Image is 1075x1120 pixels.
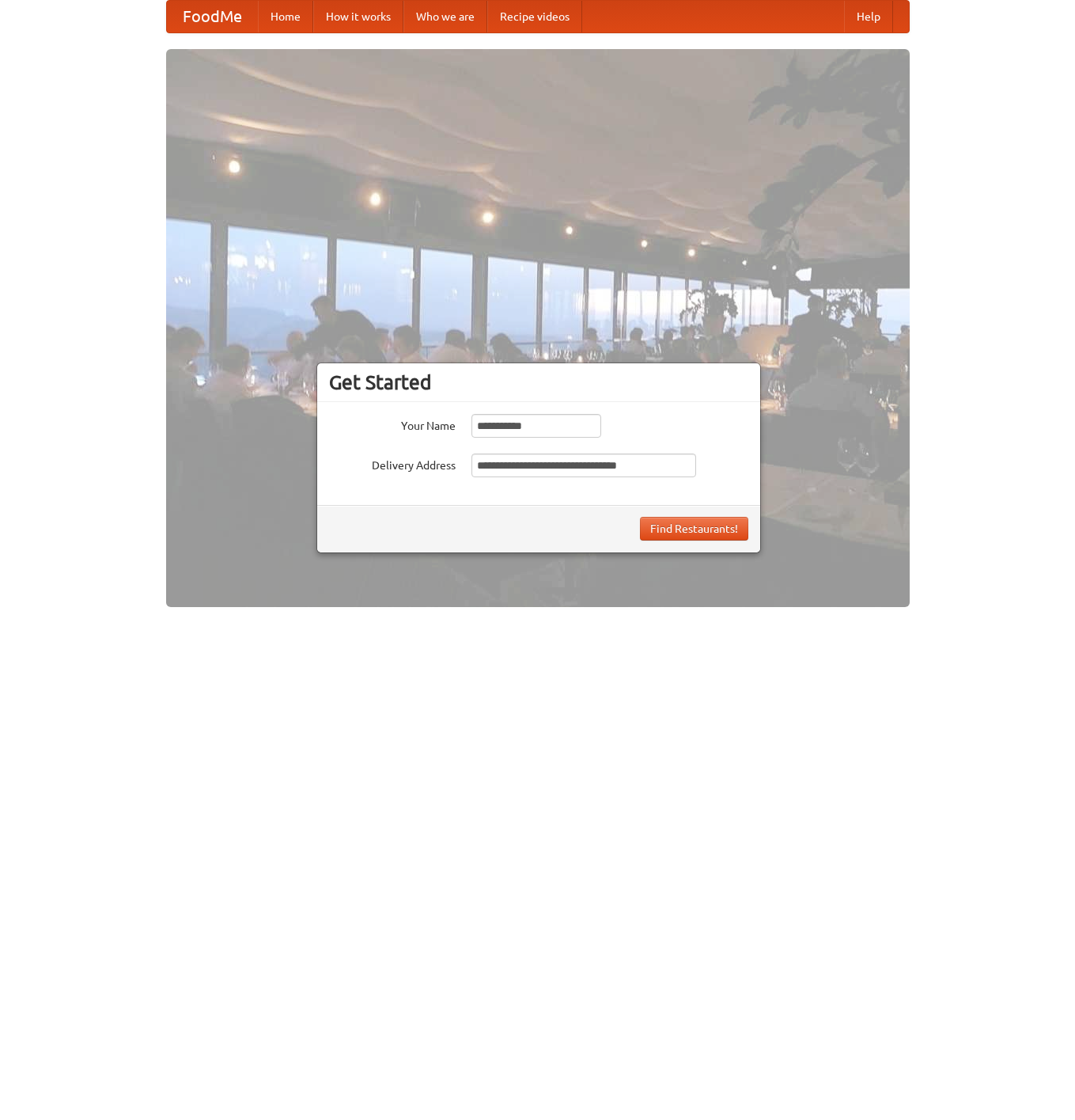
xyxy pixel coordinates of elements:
label: Delivery Address [329,454,456,473]
a: Home [258,1,313,32]
h3: Get Started [329,370,748,394]
button: Find Restaurants! [640,517,748,541]
a: FoodMe [167,1,258,32]
a: How it works [313,1,403,32]
a: Who we are [403,1,487,32]
a: Recipe videos [487,1,582,32]
label: Your Name [329,414,456,434]
a: Help [844,1,893,32]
